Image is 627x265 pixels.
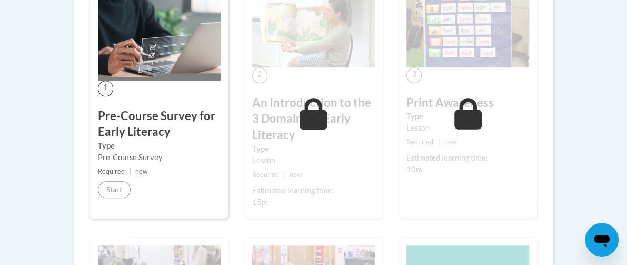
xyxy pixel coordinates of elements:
[252,67,267,83] span: 2
[252,95,375,143] h3: An Introduction to the 3 Domains of Early Literacy
[98,181,131,198] button: Start
[585,223,619,257] iframe: Button to launch messaging window
[98,152,221,163] div: Pre-Course Survey
[135,168,148,175] span: new
[129,168,131,175] span: |
[98,140,221,152] label: Type
[437,138,440,146] span: |
[98,168,125,175] span: Required
[444,138,457,146] span: new
[406,122,529,134] div: Lesson
[406,111,529,122] label: Type
[283,171,285,179] span: |
[252,155,375,166] div: Lesson
[252,185,375,197] div: Estimated learning time:
[98,108,221,141] h3: Pre-Course Survey for Early Literacy
[290,171,302,179] span: new
[406,152,529,164] div: Estimated learning time:
[252,198,268,207] span: 15m
[252,171,279,179] span: Required
[406,95,529,111] h3: Print Awareness
[406,67,422,83] span: 3
[98,81,113,96] span: 1
[406,138,433,146] span: Required
[252,143,375,155] label: Type
[406,165,422,174] span: 10m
